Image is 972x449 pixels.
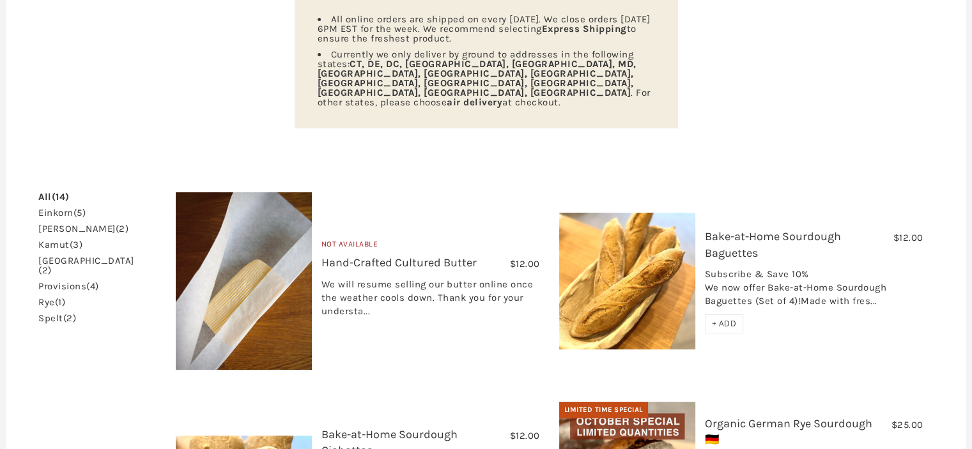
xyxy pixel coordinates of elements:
[38,282,99,291] a: provisions(4)
[705,229,841,259] a: Bake-at-Home Sourdough Baguettes
[70,239,83,250] span: (3)
[321,238,540,255] div: Not Available
[318,49,651,108] span: Currently we only deliver by ground to addresses in the following states: . For other states, ple...
[705,416,872,446] a: Organic German Rye Sourdough 🇩🇪
[893,232,923,243] span: $12.00
[510,258,540,270] span: $12.00
[321,278,540,324] div: We will resume selling our butter online once the weather cools down. Thank you for your understa...
[705,268,923,314] div: Subscribe & Save 10% We now offer Bake-at-Home Sourdough Baguettes (Set of 4)!Made with fres...
[63,312,77,324] span: (2)
[38,314,76,323] a: spelt(2)
[38,224,128,234] a: [PERSON_NAME](2)
[712,318,737,329] span: + ADD
[116,223,129,234] span: (2)
[318,58,636,98] strong: CT, DE, DC, [GEOGRAPHIC_DATA], [GEOGRAPHIC_DATA], MD, [GEOGRAPHIC_DATA], [GEOGRAPHIC_DATA], [GEOG...
[38,298,65,307] a: rye(1)
[38,240,82,250] a: kamut(3)
[559,402,648,418] div: Limited Time Special
[321,255,477,270] a: Hand-Crafted Cultured Butter
[542,23,627,34] strong: Express Shipping
[318,13,651,44] span: All online orders are shipped on every [DATE]. We close orders [DATE] 6PM EST for the week. We re...
[705,314,744,333] div: + ADD
[86,280,99,292] span: (4)
[891,419,923,430] span: $25.00
[38,208,86,218] a: einkorn(5)
[559,213,695,349] img: Bake-at-Home Sourdough Baguettes
[38,192,70,202] a: All(14)
[510,430,540,441] span: $12.00
[38,256,134,275] a: [GEOGRAPHIC_DATA](2)
[52,191,70,202] span: (14)
[176,192,312,370] img: Hand-Crafted Cultured Butter
[55,296,66,308] span: (1)
[447,96,502,108] strong: air delivery
[73,207,86,218] span: (5)
[38,264,52,276] span: (2)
